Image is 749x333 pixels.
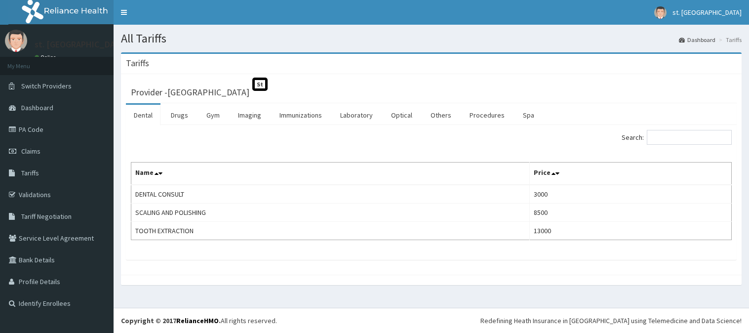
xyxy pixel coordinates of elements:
[515,105,542,125] a: Spa
[126,105,160,125] a: Dental
[21,147,40,156] span: Claims
[622,130,732,145] label: Search:
[383,105,420,125] a: Optical
[121,32,742,45] h1: All Tariffs
[272,105,330,125] a: Immunizations
[679,36,715,44] a: Dashboard
[21,103,53,112] span: Dashboard
[198,105,228,125] a: Gym
[462,105,512,125] a: Procedures
[530,204,732,222] td: 8500
[126,59,149,68] h3: Tariffs
[5,30,27,52] img: User Image
[35,54,58,61] a: Online
[654,6,667,19] img: User Image
[121,316,221,325] strong: Copyright © 2017 .
[131,222,530,240] td: TOOTH EXTRACTION
[672,8,742,17] span: st. [GEOGRAPHIC_DATA]
[252,78,268,91] span: St
[131,163,530,185] th: Name
[332,105,381,125] a: Laboratory
[647,130,732,145] input: Search:
[530,163,732,185] th: Price
[131,204,530,222] td: SCALING AND POLISHING
[530,222,732,240] td: 13000
[35,40,128,49] p: st. [GEOGRAPHIC_DATA]
[21,82,72,90] span: Switch Providers
[114,308,749,333] footer: All rights reserved.
[21,212,72,221] span: Tariff Negotiation
[131,185,530,204] td: DENTAL CONSULT
[423,105,459,125] a: Others
[530,185,732,204] td: 3000
[163,105,196,125] a: Drugs
[230,105,269,125] a: Imaging
[480,316,742,326] div: Redefining Heath Insurance in [GEOGRAPHIC_DATA] using Telemedicine and Data Science!
[21,168,39,177] span: Tariffs
[131,88,249,97] h3: Provider - [GEOGRAPHIC_DATA]
[716,36,742,44] li: Tariffs
[176,316,219,325] a: RelianceHMO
